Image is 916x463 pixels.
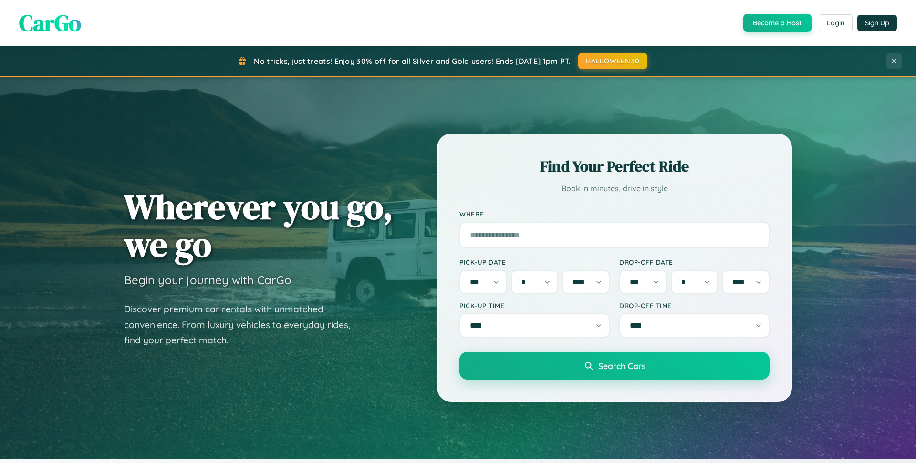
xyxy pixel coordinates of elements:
[619,301,770,309] label: Drop-off Time
[857,15,897,31] button: Sign Up
[124,273,291,287] h3: Begin your journey with CarGo
[124,301,363,348] p: Discover premium car rentals with unmatched convenience. From luxury vehicles to everyday rides, ...
[124,188,393,263] h1: Wherever you go, we go
[743,14,812,32] button: Become a Host
[619,258,770,266] label: Drop-off Date
[459,182,770,195] p: Book in minutes, drive in style
[459,301,610,309] label: Pick-up Time
[459,156,770,177] h2: Find Your Perfect Ride
[254,56,571,66] span: No tricks, just treats! Enjoy 30% off for all Silver and Gold users! Ends [DATE] 1pm PT.
[459,210,770,218] label: Where
[459,258,610,266] label: Pick-up Date
[19,7,81,39] span: CarGo
[459,352,770,380] button: Search Cars
[819,14,853,31] button: Login
[578,53,647,69] button: HALLOWEEN30
[598,360,645,371] span: Search Cars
